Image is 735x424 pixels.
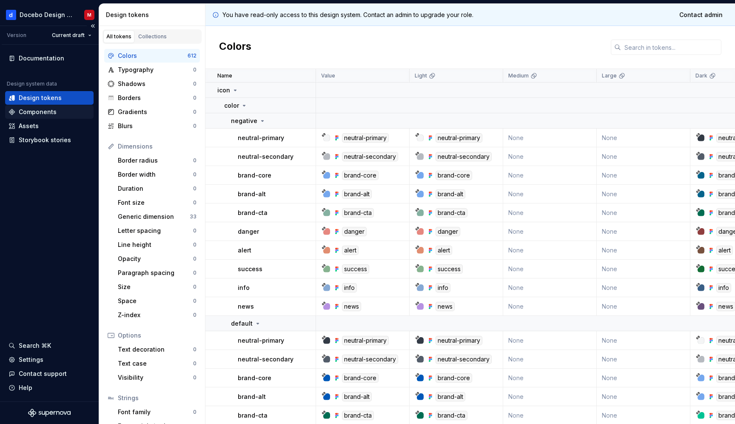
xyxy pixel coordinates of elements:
[503,350,597,369] td: None
[597,241,690,260] td: None
[238,209,268,217] p: brand-cta
[118,170,193,179] div: Border width
[114,182,200,195] a: Duration0
[118,311,193,319] div: Z-index
[503,147,597,166] td: None
[597,203,690,222] td: None
[19,54,64,63] div: Documentation
[238,190,266,198] p: brand-alt
[114,168,200,181] a: Border width0
[106,33,131,40] div: All tokens
[217,72,232,79] p: Name
[503,185,597,203] td: None
[238,134,284,142] p: neutral-primary
[238,336,284,345] p: neutral-primary
[104,91,200,105] a: Borders0
[436,392,465,401] div: brand-alt
[118,241,193,249] div: Line height
[436,189,465,199] div: brand-alt
[436,171,472,180] div: brand-core
[231,319,253,328] p: default
[114,343,200,356] a: Text decoration0
[193,269,197,276] div: 0
[5,105,94,119] a: Components
[106,11,202,19] div: Design tokens
[104,63,200,77] a: Typography0
[193,227,197,234] div: 0
[118,122,193,130] div: Blurs
[19,94,62,102] div: Design tokens
[222,11,473,19] p: You have read-only access to this design system. Contact an admin to upgrade your role.
[238,302,254,311] p: news
[193,374,197,381] div: 0
[436,302,455,311] div: news
[5,119,94,133] a: Assets
[436,227,460,236] div: danger
[597,147,690,166] td: None
[238,355,293,364] p: neutral-secondary
[114,266,200,280] a: Paragraph spacing0
[679,11,723,19] span: Contact admin
[19,384,32,392] div: Help
[342,283,357,292] div: info
[716,283,731,292] div: info
[503,222,597,241] td: None
[20,11,74,19] div: Docebo Design System
[597,260,690,278] td: None
[415,72,427,79] p: Light
[597,185,690,203] td: None
[695,72,707,79] p: Dark
[138,33,167,40] div: Collections
[503,260,597,278] td: None
[28,409,71,417] svg: Supernova Logo
[104,105,200,119] a: Gradients0
[118,373,193,382] div: Visibility
[193,346,197,353] div: 0
[597,331,690,350] td: None
[597,369,690,387] td: None
[7,80,57,87] div: Design system data
[118,408,193,416] div: Font family
[87,20,99,32] button: Collapse sidebar
[118,80,193,88] div: Shadows
[19,108,57,116] div: Components
[238,265,262,273] p: success
[503,331,597,350] td: None
[114,294,200,308] a: Space0
[193,284,197,290] div: 0
[503,369,597,387] td: None
[118,142,197,151] div: Dimensions
[5,91,94,105] a: Design tokens
[118,255,193,263] div: Opacity
[118,198,193,207] div: Font size
[238,392,266,401] p: brand-alt
[193,157,197,164] div: 0
[503,129,597,147] td: None
[193,80,197,87] div: 0
[436,336,482,345] div: neutral-primary
[342,392,372,401] div: brand-alt
[5,133,94,147] a: Storybook stories
[193,66,197,73] div: 0
[238,171,271,180] p: brand-core
[436,208,467,218] div: brand-cta
[118,297,193,305] div: Space
[114,308,200,322] a: Z-index0
[118,359,193,368] div: Text case
[503,241,597,260] td: None
[5,381,94,395] button: Help
[19,370,67,378] div: Contact support
[114,196,200,209] a: Font size0
[118,184,193,193] div: Duration
[19,122,39,130] div: Assets
[188,52,197,59] div: 612
[48,29,95,41] button: Current draft
[118,269,193,277] div: Paragraph spacing
[597,129,690,147] td: None
[114,224,200,238] a: Letter spacing0
[342,133,389,143] div: neutral-primary
[436,283,450,292] div: info
[597,387,690,406] td: None
[118,94,193,102] div: Borders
